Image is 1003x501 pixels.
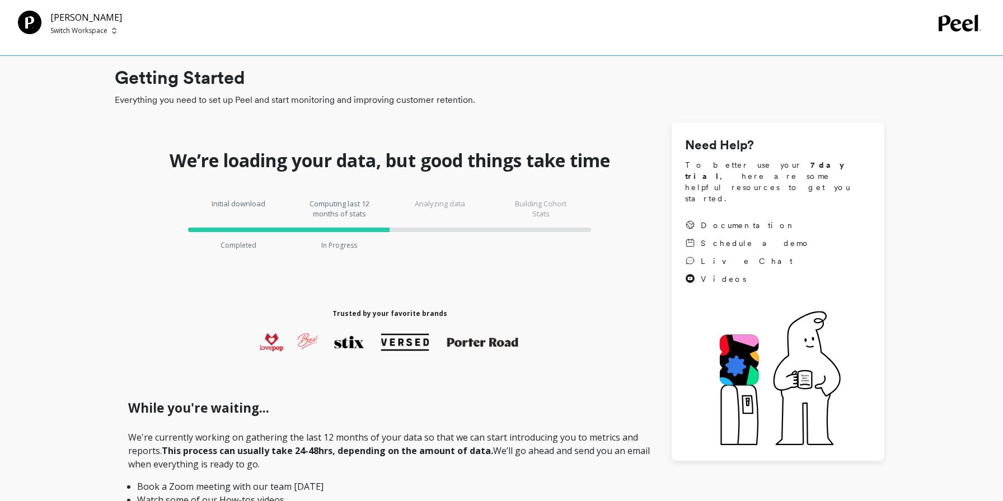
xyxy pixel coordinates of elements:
[170,149,610,172] h1: We’re loading your data, but good things take time
[685,136,871,155] h1: Need Help?
[115,93,884,107] span: Everything you need to set up Peel and start monitoring and improving customer retention.
[685,273,810,285] a: Videos
[701,220,796,231] span: Documentation
[701,273,746,285] span: Videos
[701,238,810,249] span: Schedule a demo
[332,309,447,318] h1: Trusted by your favorite brands
[115,64,884,91] h1: Getting Started
[306,198,373,219] p: Computing last 12 months of stats
[162,445,493,457] strong: This process can usually take 24-48hrs, depending on the amount of data.
[205,198,272,219] p: Initial download
[50,26,107,35] p: Switch Workspace
[406,198,474,219] p: Analyzing data
[50,11,122,24] p: [PERSON_NAME]
[128,399,652,418] h1: While you're waiting...
[685,220,810,231] a: Documentation
[18,11,41,34] img: Team Profile
[507,198,574,219] p: Building Cohort Stats
[685,159,871,204] span: To better use your , here are some helpful resources to get you started.
[685,238,810,249] a: Schedule a demo
[221,241,256,250] p: Completed
[685,160,854,181] strong: 7 day trial
[112,26,116,35] img: picker
[701,256,793,267] span: Live Chat
[321,241,357,250] p: In Progress
[137,480,643,493] li: Book a Zoom meeting with our team [DATE]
